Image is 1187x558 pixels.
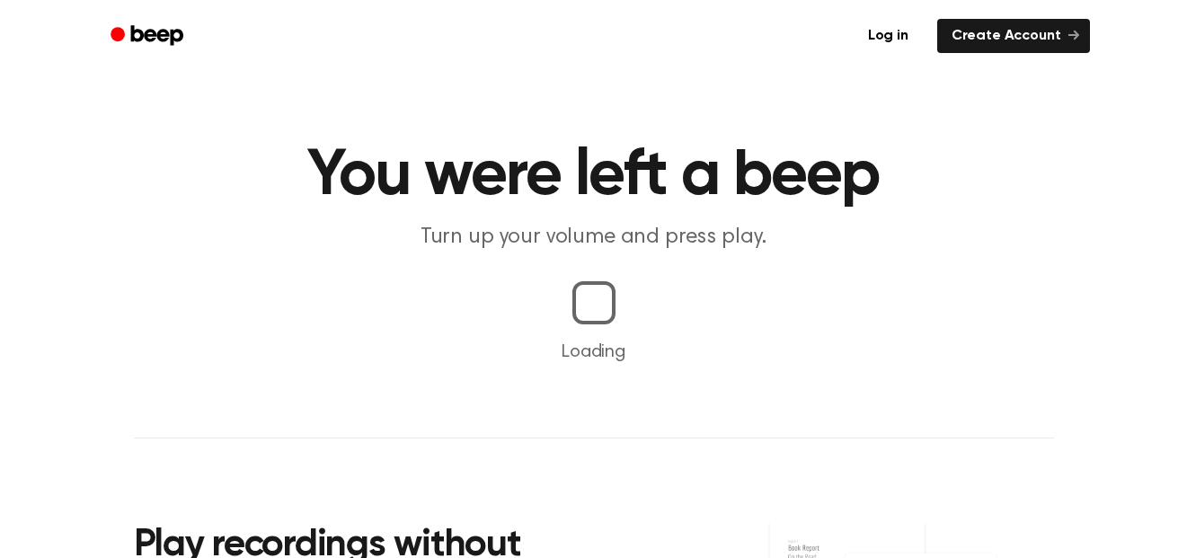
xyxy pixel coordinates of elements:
[98,19,199,54] a: Beep
[134,144,1054,208] h1: You were left a beep
[249,223,939,252] p: Turn up your volume and press play.
[22,339,1165,366] p: Loading
[850,15,926,57] a: Log in
[937,19,1090,53] a: Create Account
